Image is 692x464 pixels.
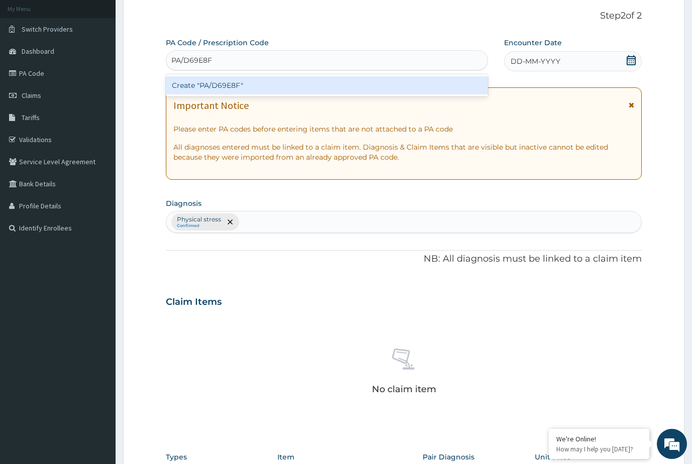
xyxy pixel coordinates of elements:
[277,452,294,462] label: Item
[22,47,54,56] span: Dashboard
[504,38,562,48] label: Encounter Date
[556,434,642,443] div: We're Online!
[166,76,488,94] div: Create "PA/D69E8F"
[22,25,73,34] span: Switch Providers
[166,11,642,22] p: Step 2 of 2
[511,56,560,66] span: DD-MM-YYYY
[423,452,474,462] label: Pair Diagnosis
[535,452,571,462] label: Unit Price
[22,113,40,122] span: Tariffs
[19,50,41,75] img: d_794563401_company_1708531726252_794563401
[166,453,187,461] label: Types
[166,198,202,208] label: Diagnosis
[173,100,249,111] h1: Important Notice
[173,124,635,134] p: Please enter PA codes before entering items that are not attached to a PA code
[5,274,191,309] textarea: Type your message and hit 'Enter'
[166,297,222,308] h3: Claim Items
[22,91,41,100] span: Claims
[372,384,436,394] p: No claim item
[166,38,269,48] label: PA Code / Prescription Code
[165,5,189,29] div: Minimize live chat window
[173,142,635,162] p: All diagnoses entered must be linked to a claim item. Diagnosis & Claim Items that are visible bu...
[556,445,642,453] p: How may I help you today?
[58,127,139,228] span: We're online!
[52,56,169,69] div: Chat with us now
[166,253,642,266] p: NB: All diagnosis must be linked to a claim item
